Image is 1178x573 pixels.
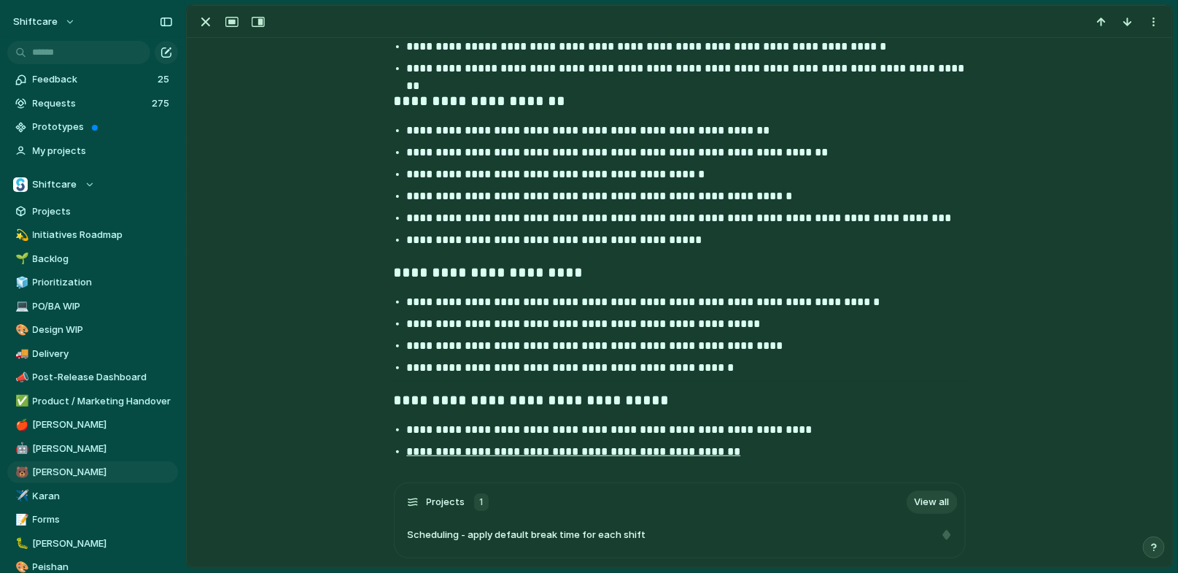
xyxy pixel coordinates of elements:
span: Forms [33,512,173,527]
span: [PERSON_NAME] [33,537,173,551]
span: Projects [427,495,465,509]
a: Requests275 [7,93,178,115]
a: 💫Initiatives Roadmap [7,224,178,246]
a: 🐛[PERSON_NAME] [7,533,178,555]
span: Design WIP [33,323,173,337]
div: 🎨 [15,322,26,339]
button: 🍎 [13,418,28,432]
button: shiftcare [7,10,83,34]
div: 💻 [15,298,26,315]
button: 💻 [13,299,28,314]
button: 🚚 [13,347,28,361]
button: Shiftcare [7,174,178,196]
a: 💻PO/BA WIP [7,296,178,318]
button: 📝 [13,512,28,527]
span: Initiatives Roadmap [33,228,173,242]
span: [PERSON_NAME] [33,465,173,480]
div: 💫 [15,227,26,244]
a: 🌱Backlog [7,248,178,270]
div: 🐛 [15,535,26,552]
button: 🧊 [13,275,28,290]
span: Prototypes [33,120,173,134]
span: [PERSON_NAME] [33,442,173,456]
button: 💫 [13,228,28,242]
button: ✅ [13,394,28,409]
a: ✅Product / Marketing Handover [7,391,178,412]
a: 🍎[PERSON_NAME] [7,414,178,436]
a: View all [907,491,958,514]
button: 🤖 [13,442,28,456]
div: ✅ [15,393,26,409]
a: 🤖[PERSON_NAME] [7,438,178,460]
a: 🧊Prioritization [7,272,178,293]
span: My projects [33,144,173,158]
span: PO/BA WIP [33,299,173,314]
div: 🧊 [15,274,26,291]
a: 🚚Delivery [7,343,178,365]
button: 🌱 [13,252,28,266]
span: Delivery [33,347,173,361]
a: My projects [7,140,178,162]
div: ✈️ [15,488,26,504]
a: 🐻[PERSON_NAME] [7,461,178,483]
div: 🐻 [15,464,26,481]
div: 1 [474,493,489,511]
a: Prototypes [7,116,178,138]
div: 📣 [15,369,26,386]
a: Feedback25 [7,69,178,91]
a: ✈️Karan [7,485,178,507]
a: Projects [7,201,178,223]
span: 25 [158,72,172,87]
div: 🤖 [15,440,26,457]
button: ✈️ [13,489,28,504]
button: 🐻 [13,465,28,480]
span: Requests [33,96,147,111]
span: Feedback [33,72,153,87]
span: Post-Release Dashboard [33,370,173,385]
span: Karan [33,489,173,504]
span: Projects [33,204,173,219]
button: 🎨 [13,323,28,337]
button: 📣 [13,370,28,385]
a: 📣Post-Release Dashboard [7,366,178,388]
span: [PERSON_NAME] [33,418,173,432]
span: Scheduling - apply default break time for each shift [408,528,646,542]
span: shiftcare [13,15,58,29]
span: Product / Marketing Handover [33,394,173,409]
div: 📝 [15,512,26,528]
span: Prioritization [33,275,173,290]
div: 🍎 [15,417,26,434]
span: Shiftcare [33,177,77,192]
div: 🚚 [15,345,26,362]
div: 🌱 [15,250,26,267]
button: 🐛 [13,537,28,551]
a: 🎨Design WIP [7,319,178,341]
a: 📝Forms [7,509,178,531]
span: Backlog [33,252,173,266]
span: 275 [152,96,172,111]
